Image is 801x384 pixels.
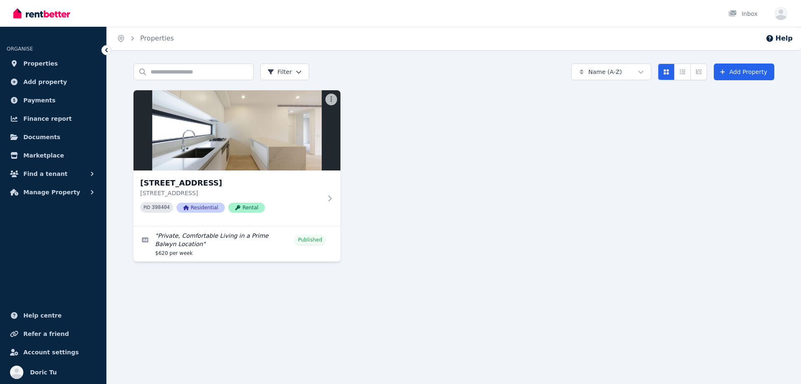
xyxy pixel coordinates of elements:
[107,27,184,50] nav: Breadcrumb
[690,64,707,80] button: Expanded list view
[7,326,100,342] a: Refer a friend
[140,177,322,189] h3: [STREET_ADDRESS]
[7,165,100,182] button: Find a tenant
[658,64,675,80] button: Card view
[658,64,707,80] div: View options
[228,203,265,213] span: Rental
[7,307,100,324] a: Help centre
[23,58,58,69] span: Properties
[152,205,170,211] code: 398404
[133,90,340,170] img: 101/198 Whitehorse Rd, Balwyn
[23,187,80,197] span: Manage Property
[728,10,758,18] div: Inbox
[23,150,64,160] span: Marketplace
[140,189,322,197] p: [STREET_ADDRESS]
[23,77,67,87] span: Add property
[23,95,55,105] span: Payments
[7,110,100,127] a: Finance report
[176,203,225,213] span: Residential
[133,226,340,262] a: Edit listing: Private, Comfortable Living in a Prime Balwyn Location
[23,329,69,339] span: Refer a friend
[325,94,337,105] button: More options
[7,129,100,145] a: Documents
[23,310,62,320] span: Help centre
[7,55,100,72] a: Properties
[7,46,33,52] span: ORGANISE
[30,367,57,377] span: Doric Tu
[7,344,100,361] a: Account settings
[7,147,100,164] a: Marketplace
[714,64,774,80] a: Add Property
[13,7,70,20] img: RentBetter
[7,92,100,109] a: Payments
[23,132,60,142] span: Documents
[674,64,691,80] button: Compact list view
[571,64,651,80] button: Name (A-Z)
[588,68,622,76] span: Name (A-Z)
[133,90,340,226] a: 101/198 Whitehorse Rd, Balwyn[STREET_ADDRESS][STREET_ADDRESS]PID 398404ResidentialRental
[23,347,79,357] span: Account settings
[23,114,72,124] span: Finance report
[144,205,150,210] small: PID
[260,64,309,80] button: Filter
[766,33,793,43] button: Help
[7,184,100,201] button: Manage Property
[23,169,68,179] span: Find a tenant
[140,34,174,42] a: Properties
[267,68,292,76] span: Filter
[7,74,100,90] a: Add property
